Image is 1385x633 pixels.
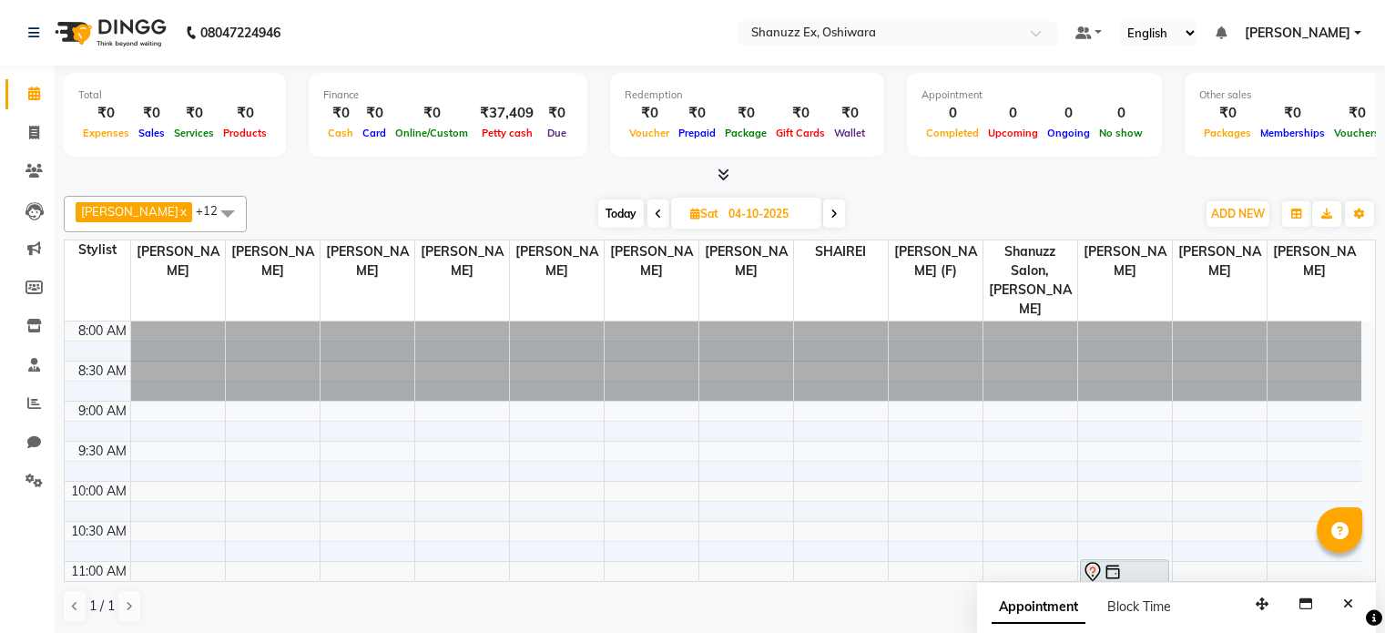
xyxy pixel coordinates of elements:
[1043,127,1095,139] span: Ongoing
[1107,598,1171,615] span: Block Time
[473,103,541,124] div: ₹37,409
[200,7,280,58] b: 08047224946
[415,240,509,282] span: [PERSON_NAME]
[1078,240,1172,282] span: [PERSON_NAME]
[720,127,771,139] span: Package
[75,322,130,341] div: 8:00 AM
[1309,560,1367,615] iframe: chat widget
[78,87,271,103] div: Total
[1256,127,1329,139] span: Memberships
[543,127,571,139] span: Due
[321,240,414,282] span: [PERSON_NAME]
[625,87,870,103] div: Redemption
[686,207,723,220] span: Sat
[699,240,793,282] span: [PERSON_NAME]
[510,240,604,282] span: [PERSON_NAME]
[75,402,130,421] div: 9:00 AM
[922,87,1147,103] div: Appointment
[598,199,644,228] span: Today
[983,240,1077,321] span: Shanuzz Salon, [PERSON_NAME]
[81,204,178,219] span: [PERSON_NAME]
[67,562,130,581] div: 11:00 AM
[771,103,830,124] div: ₹0
[178,204,187,219] a: x
[674,127,720,139] span: Prepaid
[219,103,271,124] div: ₹0
[922,127,983,139] span: Completed
[46,7,171,58] img: logo
[1268,240,1362,282] span: [PERSON_NAME]
[67,482,130,501] div: 10:00 AM
[323,103,358,124] div: ₹0
[1245,24,1350,43] span: [PERSON_NAME]
[1207,201,1269,227] button: ADD NEW
[674,103,720,124] div: ₹0
[89,597,115,616] span: 1 / 1
[1043,103,1095,124] div: 0
[1199,127,1256,139] span: Packages
[131,240,225,282] span: [PERSON_NAME]
[771,127,830,139] span: Gift Cards
[323,127,358,139] span: Cash
[1095,103,1147,124] div: 0
[1173,240,1267,282] span: [PERSON_NAME]
[169,127,219,139] span: Services
[1199,103,1256,124] div: ₹0
[1095,127,1147,139] span: No show
[723,200,814,228] input: 2025-10-04
[65,240,130,260] div: Stylist
[1329,127,1384,139] span: Vouchers
[625,127,674,139] span: Voucher
[391,127,473,139] span: Online/Custom
[541,103,573,124] div: ₹0
[358,127,391,139] span: Card
[605,240,698,282] span: [PERSON_NAME]
[794,240,888,263] span: SHAIREI
[830,103,870,124] div: ₹0
[992,591,1085,624] span: Appointment
[78,127,134,139] span: Expenses
[625,103,674,124] div: ₹0
[720,103,771,124] div: ₹0
[134,103,169,124] div: ₹0
[477,127,537,139] span: Petty cash
[226,240,320,282] span: [PERSON_NAME]
[1329,103,1384,124] div: ₹0
[323,87,573,103] div: Finance
[1211,207,1265,220] span: ADD NEW
[889,240,983,282] span: [PERSON_NAME] (F)
[75,442,130,461] div: 9:30 AM
[391,103,473,124] div: ₹0
[1256,103,1329,124] div: ₹0
[922,103,983,124] div: 0
[983,127,1043,139] span: Upcoming
[78,103,134,124] div: ₹0
[983,103,1043,124] div: 0
[134,127,169,139] span: Sales
[75,362,130,381] div: 8:30 AM
[219,127,271,139] span: Products
[67,522,130,541] div: 10:30 AM
[196,203,231,218] span: +12
[830,127,870,139] span: Wallet
[358,103,391,124] div: ₹0
[169,103,219,124] div: ₹0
